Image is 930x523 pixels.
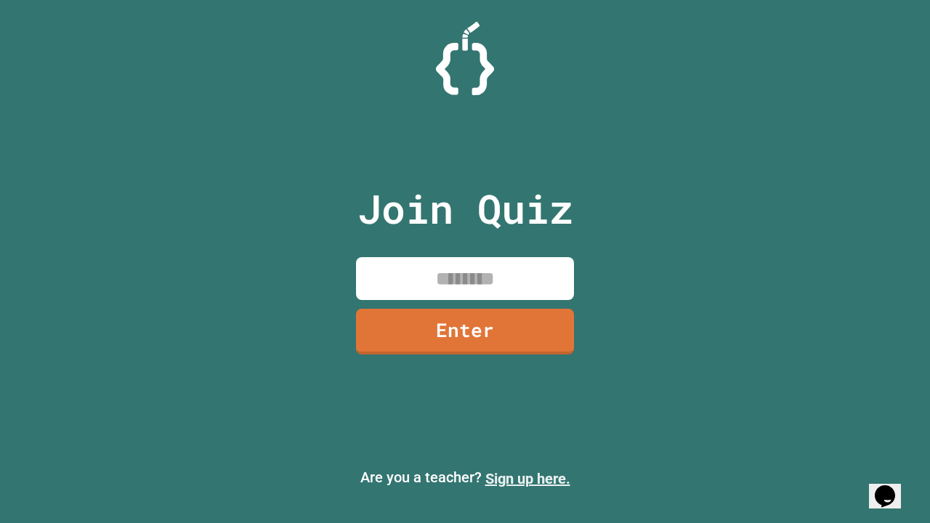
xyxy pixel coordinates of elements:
p: Are you a teacher? [12,466,918,490]
a: Sign up here. [485,470,570,487]
img: Logo.svg [436,22,494,95]
p: Join Quiz [357,179,573,239]
a: Enter [356,309,574,354]
iframe: chat widget [869,465,915,508]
